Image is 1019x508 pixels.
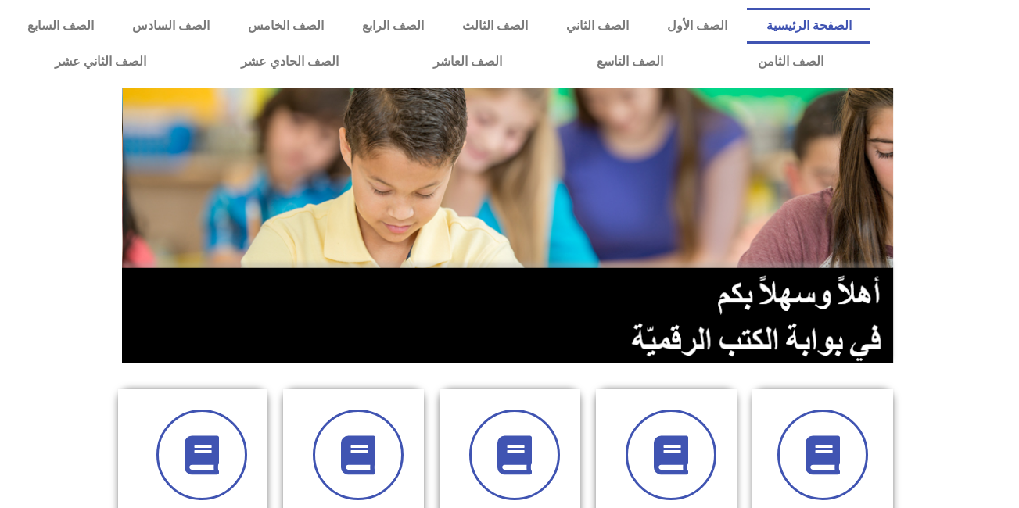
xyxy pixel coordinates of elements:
a: الصف الخامس [228,8,343,44]
a: الصف الثامن [710,44,870,80]
a: الصف الرابع [343,8,443,44]
a: الصف الثالث [443,8,547,44]
a: الصفحة الرئيسية [747,8,870,44]
a: الصف الثاني [547,8,648,44]
a: الصف التاسع [550,44,711,80]
a: الصف العاشر [386,44,550,80]
a: الصف السادس [113,8,228,44]
a: الصف الأول [648,8,747,44]
a: الصف الحادي عشر [194,44,386,80]
a: الصف الثاني عشر [8,44,194,80]
a: الصف السابع [8,8,113,44]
